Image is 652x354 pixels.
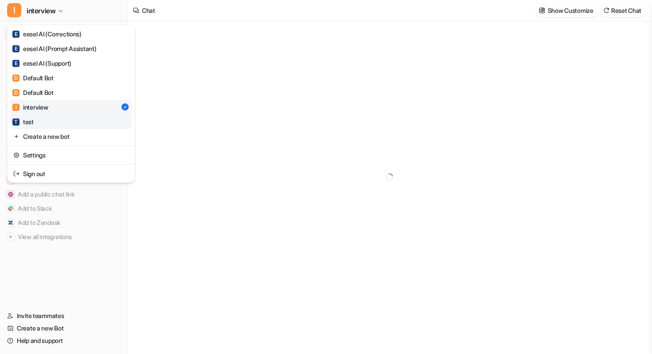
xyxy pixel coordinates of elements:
span: D [12,89,20,96]
span: D [12,75,20,82]
div: Iinterview [7,25,135,183]
span: T [12,118,20,126]
span: E [12,60,20,67]
span: interview [27,4,55,17]
a: Settings [10,148,132,162]
div: interview [12,102,48,112]
div: Default Bot [12,88,54,97]
span: E [12,31,20,38]
span: E [12,45,20,52]
span: I [7,3,21,17]
span: I [12,104,20,111]
div: eesel AI (Corrections) [12,29,82,39]
a: Sign out [10,166,132,181]
img: reset [13,150,20,160]
div: eesel AI (Prompt Assistant) [12,44,96,53]
img: reset [13,132,20,141]
img: reset [13,169,20,178]
div: eesel AI (Support) [12,59,71,68]
a: Create a new bot [10,129,132,144]
div: test [12,117,34,126]
div: Default Bot [12,73,54,83]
